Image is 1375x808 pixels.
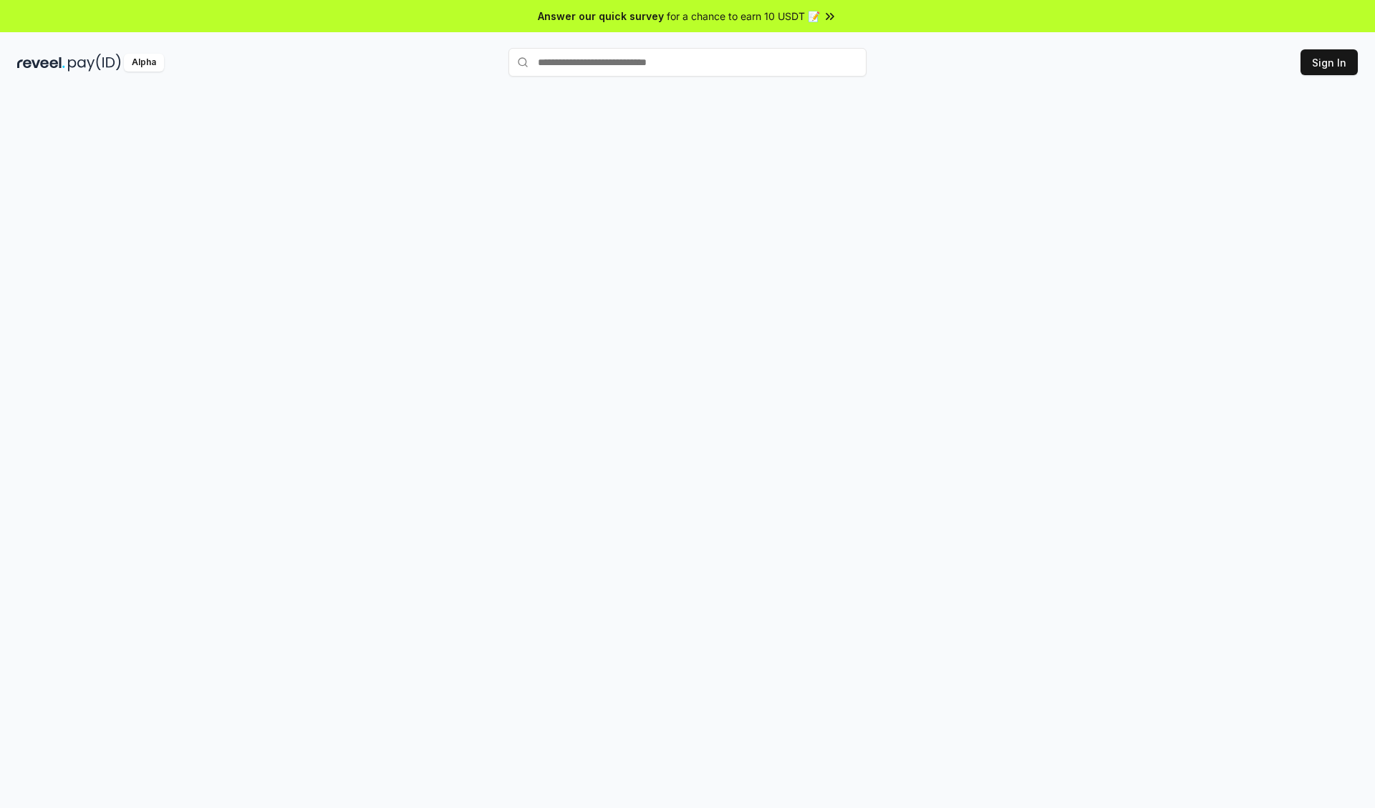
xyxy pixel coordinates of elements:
button: Sign In [1301,49,1358,75]
span: for a chance to earn 10 USDT 📝 [667,9,820,24]
img: pay_id [68,54,121,72]
img: reveel_dark [17,54,65,72]
div: Alpha [124,54,164,72]
span: Answer our quick survey [538,9,664,24]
